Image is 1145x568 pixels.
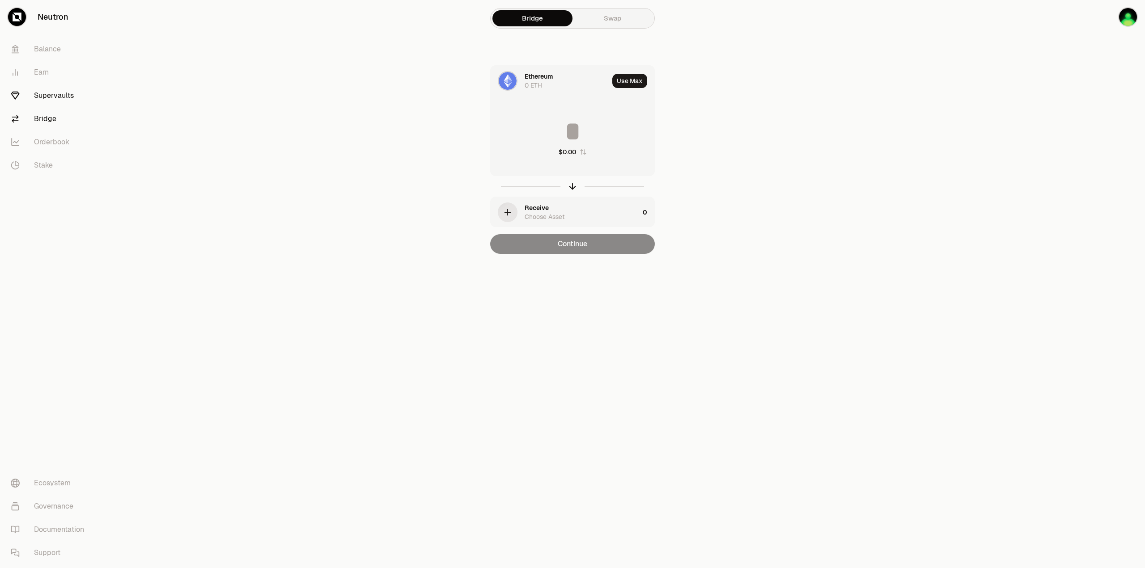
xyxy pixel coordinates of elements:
div: ETH LogoEthereum0 ETH [491,66,609,96]
img: ETH Logo [499,72,517,90]
a: Documentation [4,518,97,541]
button: Use Max [612,74,647,88]
a: Stake [4,154,97,177]
div: 0 ETH [525,81,542,90]
div: Ethereum [525,72,553,81]
div: Choose Asset [525,212,564,221]
a: Ecosystem [4,471,97,495]
a: Earn [4,61,97,84]
img: 렛쟈 [1119,8,1137,26]
button: $0.00 [559,147,587,156]
a: Swap [572,10,653,26]
a: Bridge [492,10,572,26]
a: Support [4,541,97,564]
button: ReceiveChoose Asset0 [491,197,654,227]
div: ReceiveChoose Asset [491,197,639,227]
div: $0.00 [559,147,576,156]
div: Receive [525,203,549,212]
a: Bridge [4,107,97,130]
a: Governance [4,495,97,518]
a: Supervaults [4,84,97,107]
a: Balance [4,38,97,61]
div: 0 [643,197,654,227]
a: Orderbook [4,130,97,154]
